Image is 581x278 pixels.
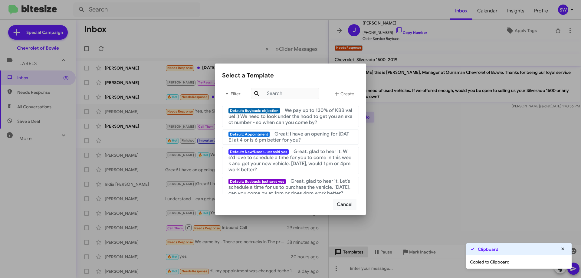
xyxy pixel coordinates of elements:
[228,132,270,137] span: Default: Appointment
[222,71,359,80] div: Select a Template
[228,149,351,173] span: Great, glad to hear it! We'd love to schedule a time for you to come in this week and get your ne...
[228,107,353,126] span: We pay up to 130% of KBB value! :) We need to look under the hood to get you an exact number - so...
[333,199,356,210] button: Cancel
[228,179,286,184] span: Default: Buyback: just says yes
[328,87,359,101] button: Create
[333,88,354,99] span: Create
[228,131,349,143] span: Great! I have an opening for [DATE] at 4 or is 6 pm better for you?
[228,108,280,113] span: Default: Buyback: objection
[251,88,319,99] input: Search
[466,255,572,269] div: Copied to Clipboard
[478,246,498,252] strong: Clipboard
[222,87,241,101] button: Filter
[228,149,289,155] span: Default: New/Used: Just said yes
[222,88,241,99] span: Filter
[228,178,350,196] span: Great, glad to hear it! Let's schedule a time for us to purchase the vehicle. [DATE], can you com...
